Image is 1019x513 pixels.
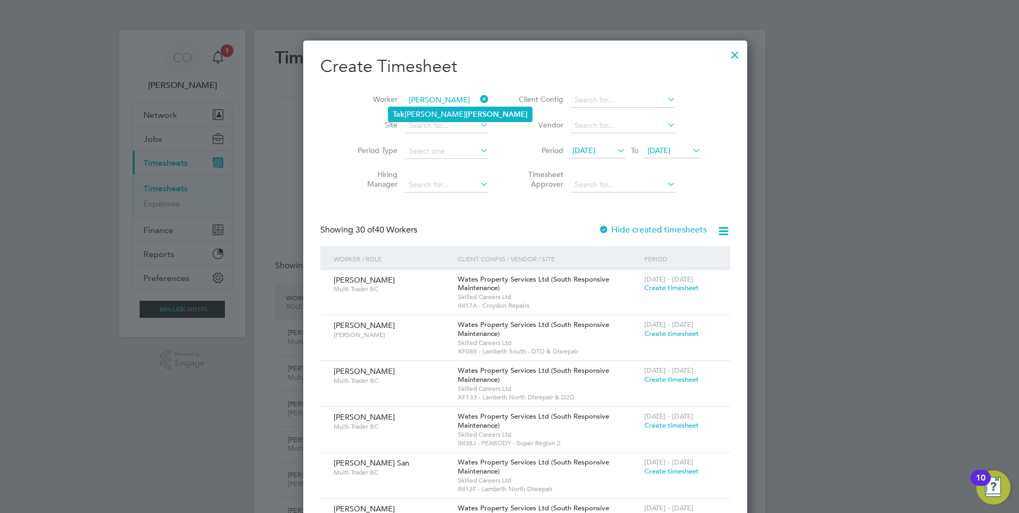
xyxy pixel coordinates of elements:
[571,178,676,193] input: Search for...
[334,376,450,385] span: Multi-Trader BC
[644,320,693,329] span: [DATE] - [DATE]
[644,503,693,512] span: [DATE] - [DATE]
[628,143,642,157] span: To
[405,144,489,159] input: Select one
[466,110,528,119] b: [PERSON_NAME]
[599,225,707,235] label: Hide created timesheets
[515,146,563,155] label: Period
[389,107,532,122] li: [PERSON_NAME]
[405,118,489,133] input: Search for...
[976,478,985,492] div: 10
[458,384,639,393] span: Skilled Careers Ltd
[458,430,639,439] span: Skilled Careers Ltd
[334,366,395,376] span: [PERSON_NAME]
[976,470,1010,504] button: Open Resource Center, 10 new notifications
[458,366,609,384] span: Wates Property Services Ltd (South Responsive Maintenance)
[515,94,563,104] label: Client Config
[571,93,676,108] input: Search for...
[644,275,693,284] span: [DATE] - [DATE]
[458,347,639,356] span: XF088 - Lambeth South - DTD & Disrepair
[334,285,450,293] span: Multi-Trader BC
[458,301,639,310] span: IM17A - Croydon Repairs
[334,422,450,431] span: Multi-Trader BC
[350,170,398,189] label: Hiring Manager
[320,225,419,236] div: Showing
[515,120,563,130] label: Vendor
[644,421,699,430] span: Create timesheet
[644,458,693,467] span: [DATE] - [DATE]
[350,94,398,104] label: Worker
[334,275,395,285] span: [PERSON_NAME]
[455,246,642,271] div: Client Config / Vendor / Site
[458,339,639,347] span: Skilled Careers Ltd
[393,110,405,119] b: Tak
[458,458,609,476] span: Wates Property Services Ltd (South Responsive Maintenance)
[648,146,670,155] span: [DATE]
[350,120,398,130] label: Site
[644,412,693,421] span: [DATE] - [DATE]
[642,246,719,271] div: Period
[458,439,639,447] span: IM38J - PEABODY - Super Region 2
[405,178,489,193] input: Search for...
[572,146,595,155] span: [DATE]
[405,93,489,108] input: Search for...
[355,225,417,235] span: 40 Workers
[644,375,699,384] span: Create timesheet
[334,331,450,339] span: [PERSON_NAME]
[350,146,398,155] label: Period Type
[458,393,639,402] span: XF133 - Lambeth North Disrepair & D2D
[331,246,455,271] div: Worker / Role
[320,55,730,78] h2: Create Timesheet
[334,468,450,477] span: Multi-Trader BC
[515,170,563,189] label: Timesheet Approver
[458,485,639,493] span: IM12F - Lambeth North Disrepair
[334,458,409,468] span: [PERSON_NAME] San
[458,320,609,338] span: Wates Property Services Ltd (South Responsive Maintenance)
[644,283,699,292] span: Create timesheet
[458,293,639,301] span: Skilled Careers Ltd
[571,118,676,133] input: Search for...
[644,366,693,375] span: [DATE] - [DATE]
[644,467,699,476] span: Create timesheet
[458,275,609,293] span: Wates Property Services Ltd (South Responsive Maintenance)
[355,225,375,235] span: 30 of
[334,412,395,422] span: [PERSON_NAME]
[644,329,699,338] span: Create timesheet
[458,476,639,485] span: Skilled Careers Ltd
[334,320,395,330] span: [PERSON_NAME]
[458,412,609,430] span: Wates Property Services Ltd (South Responsive Maintenance)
